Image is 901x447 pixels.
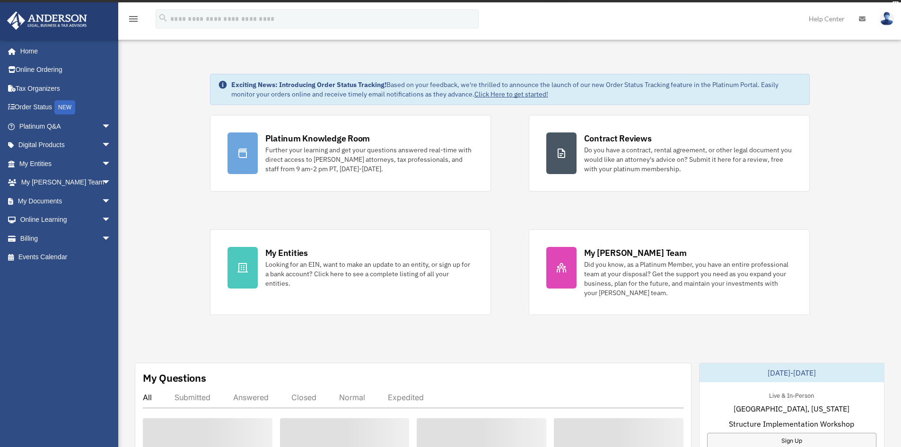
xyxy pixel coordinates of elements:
div: Did you know, as a Platinum Member, you have an entire professional team at your disposal? Get th... [584,260,792,298]
a: Events Calendar [7,248,125,267]
span: arrow_drop_down [102,117,121,136]
a: survey [541,2,570,14]
a: My [PERSON_NAME] Teamarrow_drop_down [7,173,125,192]
a: Tax Organizers [7,79,125,98]
div: All [143,393,152,402]
a: Platinum Q&Aarrow_drop_down [7,117,125,136]
div: My Entities [265,247,308,259]
div: Platinum Knowledge Room [265,132,370,144]
a: My Entitiesarrow_drop_down [7,154,125,173]
div: Closed [291,393,316,402]
span: arrow_drop_down [102,192,121,211]
div: [DATE]-[DATE] [700,363,884,382]
a: menu [128,17,139,25]
div: Get a chance to win 6 months of Platinum for free just by filling out this [331,2,537,14]
a: Platinum Knowledge Room Further your learning and get your questions answered real-time with dire... [210,115,491,192]
img: User Pic [880,12,894,26]
div: Answered [233,393,269,402]
a: Online Learningarrow_drop_down [7,210,125,229]
a: Order StatusNEW [7,98,125,117]
a: Contract Reviews Do you have a contract, rental agreement, or other legal document you would like... [529,115,810,192]
span: arrow_drop_down [102,154,121,174]
div: My [PERSON_NAME] Team [584,247,687,259]
span: arrow_drop_down [102,173,121,193]
a: Home [7,42,121,61]
a: Click Here to get started! [474,90,548,98]
span: arrow_drop_down [102,136,121,155]
a: Digital Productsarrow_drop_down [7,136,125,155]
a: My Documentsarrow_drop_down [7,192,125,210]
div: close [892,1,899,7]
i: search [158,13,168,23]
span: Structure Implementation Workshop [729,418,854,429]
div: Further your learning and get your questions answered real-time with direct access to [PERSON_NAM... [265,145,473,174]
a: Billingarrow_drop_down [7,229,125,248]
div: My Questions [143,371,206,385]
span: arrow_drop_down [102,229,121,248]
div: Submitted [175,393,210,402]
strong: Exciting News: Introducing Order Status Tracking! [231,80,386,89]
a: Online Ordering [7,61,125,79]
div: Looking for an EIN, want to make an update to an entity, or sign up for a bank account? Click her... [265,260,473,288]
a: My Entities Looking for an EIN, want to make an update to an entity, or sign up for a bank accoun... [210,229,491,315]
span: [GEOGRAPHIC_DATA], [US_STATE] [734,403,849,414]
span: arrow_drop_down [102,210,121,230]
div: Do you have a contract, rental agreement, or other legal document you would like an attorney's ad... [584,145,792,174]
div: Contract Reviews [584,132,652,144]
a: My [PERSON_NAME] Team Did you know, as a Platinum Member, you have an entire professional team at... [529,229,810,315]
div: Based on your feedback, we're thrilled to announce the launch of our new Order Status Tracking fe... [231,80,802,99]
div: Live & In-Person [761,390,822,400]
div: NEW [54,100,75,114]
div: Expedited [388,393,424,402]
img: Anderson Advisors Platinum Portal [4,11,90,30]
i: menu [128,13,139,25]
div: Normal [339,393,365,402]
